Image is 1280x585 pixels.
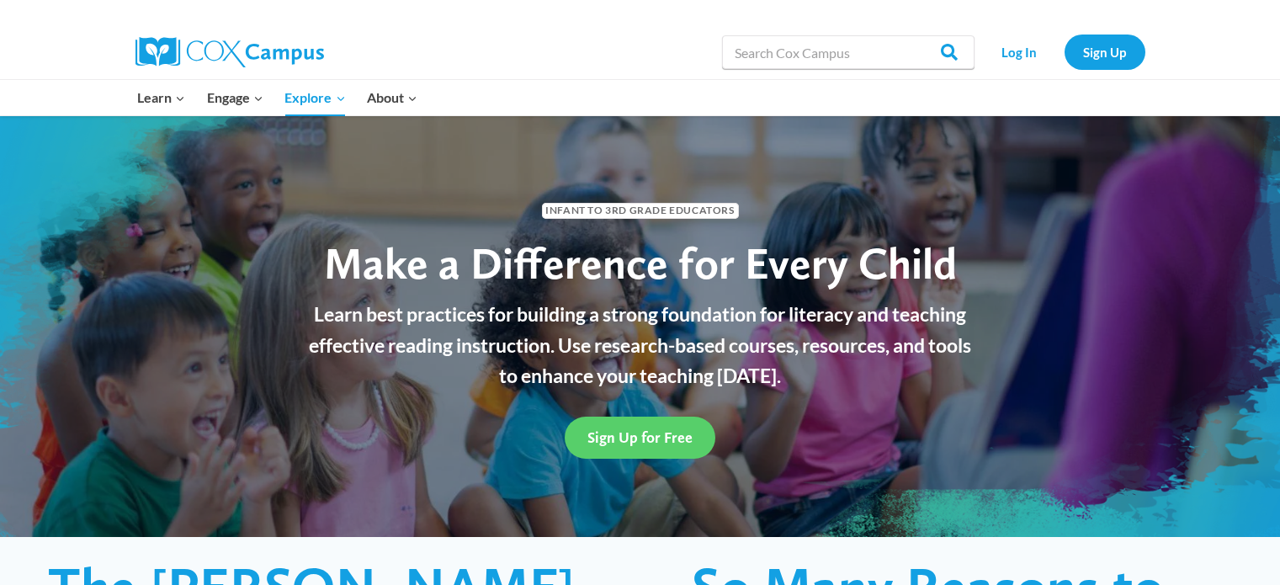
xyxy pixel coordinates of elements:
[565,417,715,458] a: Sign Up for Free
[1065,35,1145,69] a: Sign Up
[300,299,981,391] p: Learn best practices for building a strong foundation for literacy and teaching effective reading...
[983,35,1056,69] a: Log In
[587,428,693,446] span: Sign Up for Free
[284,87,345,109] span: Explore
[983,35,1145,69] nav: Secondary Navigation
[324,237,957,290] span: Make a Difference for Every Child
[207,87,263,109] span: Engage
[135,37,324,67] img: Cox Campus
[127,80,428,115] nav: Primary Navigation
[722,35,975,69] input: Search Cox Campus
[137,87,185,109] span: Learn
[542,203,739,219] span: Infant to 3rd Grade Educators
[367,87,417,109] span: About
